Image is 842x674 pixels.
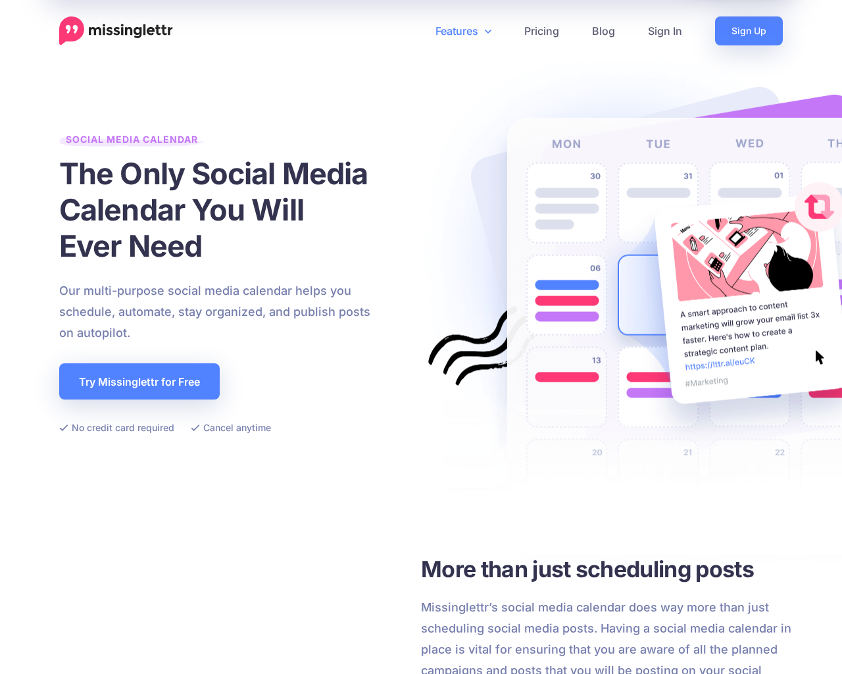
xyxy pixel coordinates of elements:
[508,16,576,45] a: Pricing
[59,363,220,400] a: Try Missinglettr for Free
[419,16,508,45] a: Features
[191,419,271,436] li: Cancel anytime
[59,134,205,151] span: Social Media Calendar
[631,16,699,45] a: Sign In
[576,16,631,45] a: Blog
[59,155,385,264] h1: The Only Social Media Calendar You Will Ever Need
[59,16,173,45] a: Home
[59,280,385,344] p: Our multi-purpose social media calendar helps you schedule, automate, stay organized, and publish...
[421,554,793,584] h3: More than just scheduling posts
[715,16,783,45] a: Sign Up
[59,419,174,436] li: No credit card required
